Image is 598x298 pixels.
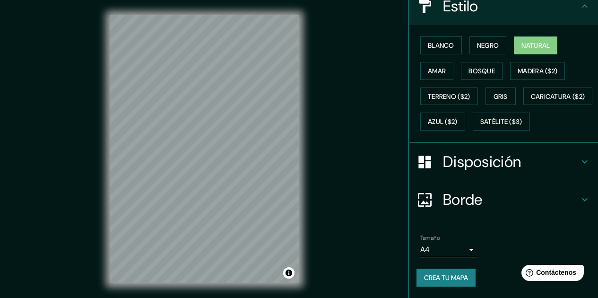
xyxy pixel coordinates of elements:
[473,113,530,131] button: Satélite ($3)
[409,181,598,219] div: Borde
[443,190,483,210] font: Borde
[420,242,477,257] div: A4
[521,41,550,50] font: Natural
[409,143,598,181] div: Disposición
[469,36,507,54] button: Negro
[420,113,465,131] button: Azul ($2)
[420,36,462,54] button: Blanco
[523,88,593,105] button: Caricatura ($2)
[480,118,522,126] font: Satélite ($3)
[416,269,476,287] button: Crea tu mapa
[468,67,495,75] font: Bosque
[514,261,588,288] iframe: Lanzador de widgets de ayuda
[110,15,299,283] canvas: Mapa
[428,92,470,101] font: Terreno ($2)
[420,88,478,105] button: Terreno ($2)
[283,267,295,279] button: Activar o desactivar atribución
[510,62,565,80] button: Madera ($2)
[428,41,454,50] font: Blanco
[443,152,521,172] font: Disposición
[420,234,440,242] font: Tamaño
[514,36,557,54] button: Natural
[518,67,557,75] font: Madera ($2)
[531,92,585,101] font: Caricatura ($2)
[477,41,499,50] font: Negro
[428,67,446,75] font: Amar
[494,92,508,101] font: Gris
[428,118,458,126] font: Azul ($2)
[420,245,430,254] font: A4
[485,88,516,105] button: Gris
[461,62,503,80] button: Bosque
[424,273,468,282] font: Crea tu mapa
[420,62,453,80] button: Amar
